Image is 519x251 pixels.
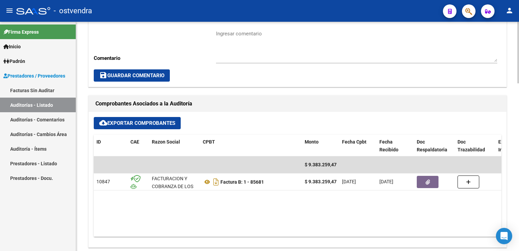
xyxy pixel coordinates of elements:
div: Open Intercom Messenger [496,228,512,244]
datatable-header-cell: Doc Trazabilidad [455,135,496,157]
span: Fecha Cpbt [342,139,366,145]
datatable-header-cell: Fecha Cpbt [339,135,377,157]
span: Monto [305,139,319,145]
mat-icon: person [505,6,514,15]
h1: Comprobantes Asociados a la Auditoría [95,98,500,109]
span: [DATE] [342,179,356,184]
datatable-header-cell: Fecha Recibido [377,135,414,157]
span: Firma Express [3,28,39,36]
span: $ 9.383.259,47 [305,162,337,167]
span: Razon Social [152,139,180,145]
i: Descargar documento [212,177,220,187]
span: Doc Trazabilidad [458,139,485,152]
datatable-header-cell: Razon Social [149,135,200,157]
span: - ostvendra [54,3,92,18]
span: Exportar Comprobantes [99,120,175,126]
span: Expte. Interno [498,139,514,152]
span: CPBT [203,139,215,145]
div: FACTURACION Y COBRANZA DE LOS EFECTORES PUBLICOS S.E. [152,175,197,206]
datatable-header-cell: CPBT [200,135,302,157]
strong: $ 9.383.259,47 [305,179,337,184]
span: Prestadores / Proveedores [3,72,65,80]
span: 10847 [96,179,110,184]
span: Fecha Recibido [379,139,398,152]
button: Exportar Comprobantes [94,117,181,129]
span: [DATE] [379,179,393,184]
button: Guardar Comentario [94,69,170,82]
datatable-header-cell: ID [94,135,128,157]
datatable-header-cell: Monto [302,135,339,157]
span: CAE [130,139,139,145]
p: Comentario [94,54,216,62]
span: Guardar Comentario [99,72,164,79]
mat-icon: cloud_download [99,119,107,127]
strong: Factura B: 1 - 85681 [220,179,264,185]
mat-icon: save [99,71,107,79]
span: Padrón [3,57,25,65]
span: Inicio [3,43,21,50]
datatable-header-cell: Doc Respaldatoria [414,135,455,157]
datatable-header-cell: CAE [128,135,149,157]
span: Doc Respaldatoria [417,139,447,152]
mat-icon: menu [5,6,14,15]
span: ID [96,139,101,145]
